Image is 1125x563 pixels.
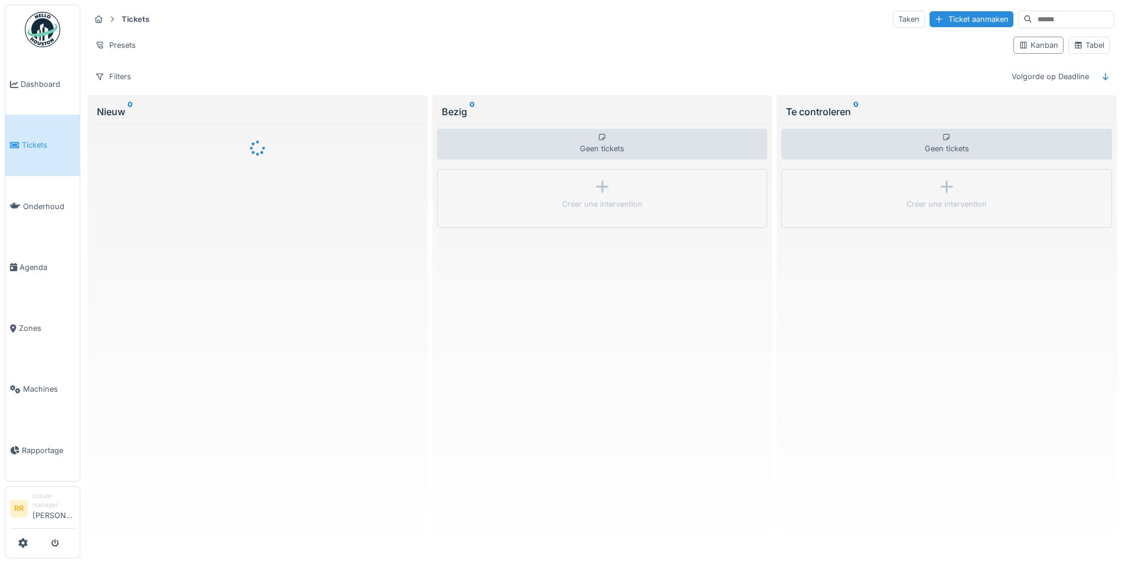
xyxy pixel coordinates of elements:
li: RR [10,500,28,518]
span: Agenda [19,262,75,273]
div: Lokale manager [32,492,75,510]
span: Rapportage [22,445,75,456]
sup: 0 [853,105,859,119]
a: Dashboard [5,54,80,115]
div: Presets [90,37,141,54]
a: Agenda [5,237,80,298]
a: Tickets [5,115,80,175]
a: Onderhoud [5,176,80,237]
div: Te controleren [786,105,1107,119]
div: Geen tickets [781,129,1112,160]
img: Badge_color-CXgf-gQk.svg [25,12,60,47]
div: Créer une intervention [562,198,643,210]
sup: 0 [128,105,133,119]
div: Volgorde op Deadline [1006,68,1094,85]
li: [PERSON_NAME] [32,492,75,526]
a: RR Lokale manager[PERSON_NAME] [10,492,75,529]
span: Tickets [22,139,75,151]
div: Ticket aanmaken [930,11,1013,27]
a: Zones [5,298,80,359]
div: Bezig [442,105,763,119]
div: Nieuw [97,105,418,119]
sup: 0 [469,105,475,119]
span: Onderhoud [23,201,75,212]
span: Machines [23,383,75,395]
a: Rapportage [5,420,80,481]
div: Kanban [1019,40,1058,51]
div: Geen tickets [437,129,768,160]
div: Créer une intervention [906,198,987,210]
span: Zones [19,323,75,334]
div: Tabel [1074,40,1104,51]
strong: Tickets [117,14,154,25]
span: Dashboard [21,79,75,90]
a: Machines [5,359,80,419]
div: Filters [90,68,136,85]
div: Taken [893,11,925,28]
